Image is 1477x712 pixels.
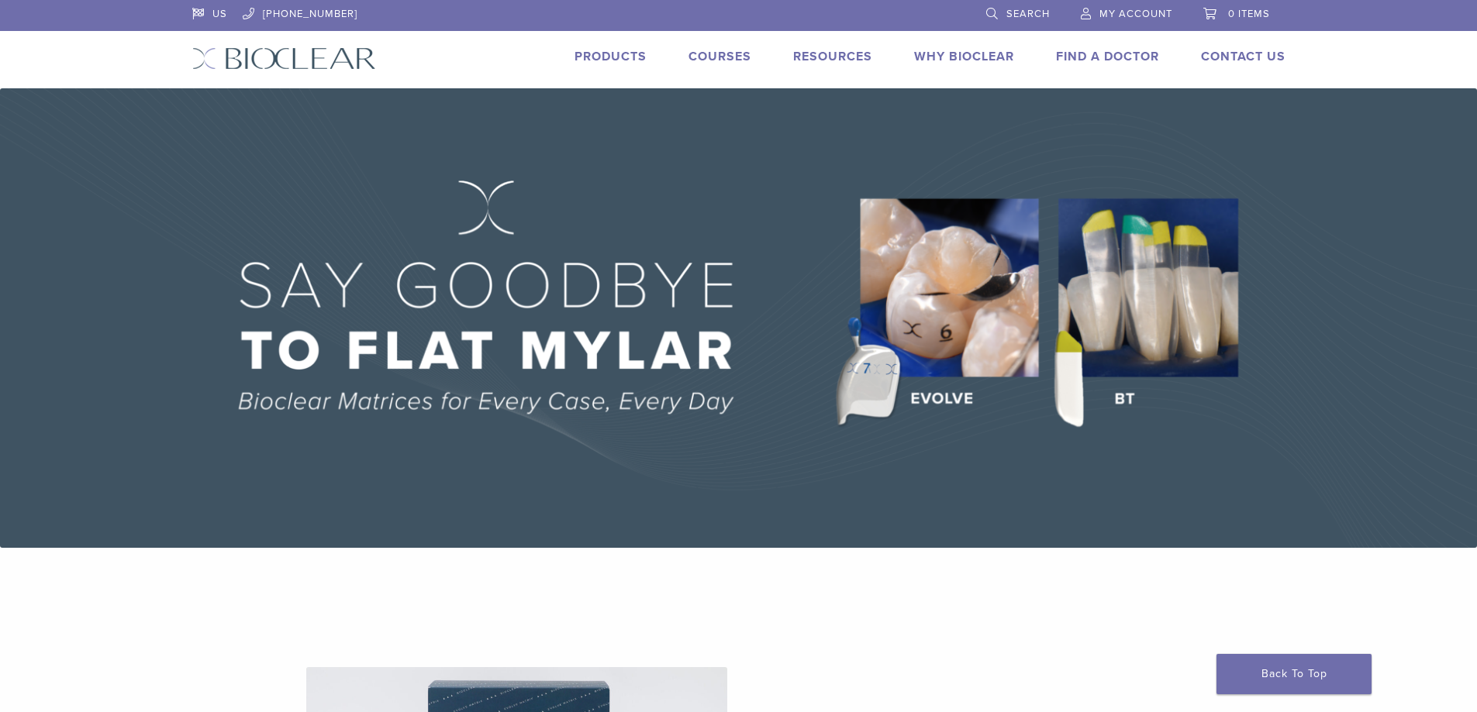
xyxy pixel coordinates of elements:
[575,49,647,64] a: Products
[1056,49,1159,64] a: Find A Doctor
[1228,8,1270,20] span: 0 items
[192,47,376,70] img: Bioclear
[793,49,872,64] a: Resources
[1216,654,1372,694] a: Back To Top
[1099,8,1172,20] span: My Account
[688,49,751,64] a: Courses
[1006,8,1050,20] span: Search
[1201,49,1285,64] a: Contact Us
[914,49,1014,64] a: Why Bioclear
